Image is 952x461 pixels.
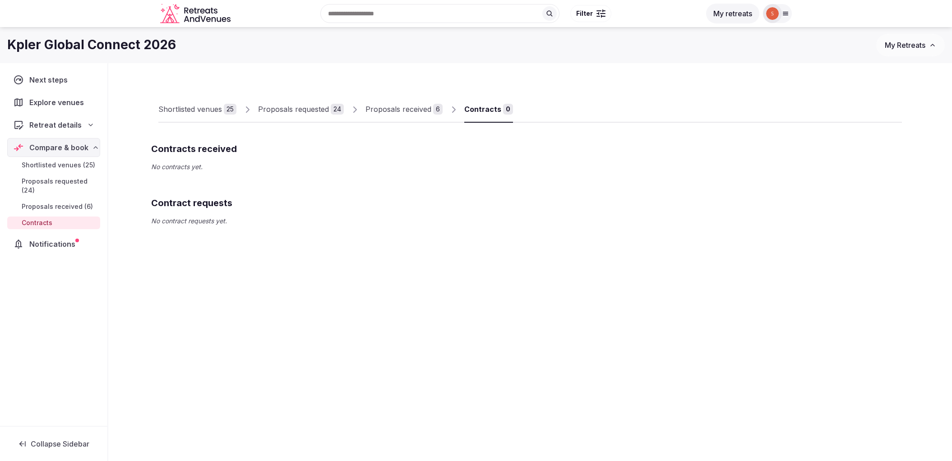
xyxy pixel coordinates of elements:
[706,9,759,18] a: My retreats
[885,41,925,50] span: My Retreats
[22,177,97,195] span: Proposals requested (24)
[31,439,89,448] span: Collapse Sidebar
[29,142,88,153] span: Compare & book
[22,161,95,170] span: Shortlisted venues (25)
[7,200,100,213] a: Proposals received (6)
[7,159,100,171] a: Shortlisted venues (25)
[464,104,501,115] div: Contracts
[158,104,222,115] div: Shortlisted venues
[7,434,100,454] button: Collapse Sidebar
[766,7,779,20] img: sduscha
[22,218,52,227] span: Contracts
[22,202,93,211] span: Proposals received (6)
[151,143,909,155] h2: Contracts received
[158,97,236,123] a: Shortlisted venues25
[576,9,593,18] span: Filter
[876,34,945,56] button: My Retreats
[503,104,513,115] div: 0
[29,120,82,130] span: Retreat details
[433,104,443,115] div: 6
[151,162,909,171] p: No contracts yet.
[151,197,909,209] h2: Contract requests
[7,93,100,112] a: Explore venues
[7,36,176,54] h1: Kpler Global Connect 2026
[570,5,611,22] button: Filter
[706,4,759,23] button: My retreats
[464,97,513,123] a: Contracts0
[7,235,100,254] a: Notifications
[365,104,431,115] div: Proposals received
[7,70,100,89] a: Next steps
[160,4,232,24] svg: Retreats and Venues company logo
[224,104,236,115] div: 25
[365,97,443,123] a: Proposals received6
[151,217,909,226] p: No contract requests yet.
[7,217,100,229] a: Contracts
[29,239,79,249] span: Notifications
[258,97,344,123] a: Proposals requested24
[7,175,100,197] a: Proposals requested (24)
[29,97,88,108] span: Explore venues
[29,74,71,85] span: Next steps
[160,4,232,24] a: Visit the homepage
[331,104,344,115] div: 24
[258,104,329,115] div: Proposals requested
